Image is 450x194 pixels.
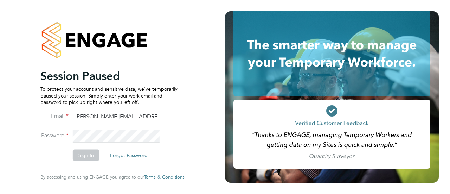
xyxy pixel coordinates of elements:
button: Sign In [73,150,99,161]
input: Enter your work email... [73,110,160,123]
label: Email [40,112,69,120]
p: To protect your account and sensitive data, we've temporarily paused your session. Simply enter y... [40,86,178,105]
a: Terms & Conditions [144,174,185,180]
span: By accessing and using ENGAGE you agree to our [40,174,185,180]
label: Password [40,132,69,139]
button: Forgot Password [104,150,153,161]
h2: Session Paused [40,69,178,83]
